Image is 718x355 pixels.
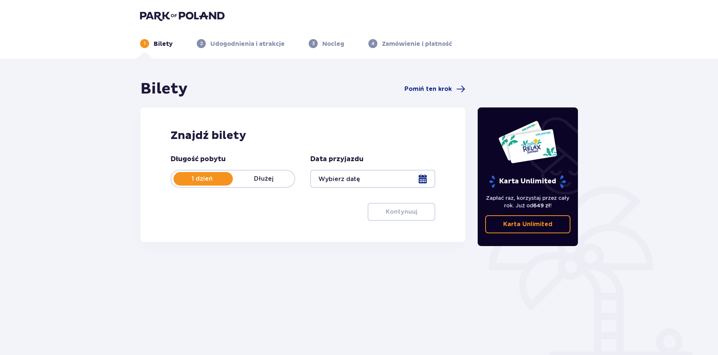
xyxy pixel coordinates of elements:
img: Park of Poland logo [140,11,225,21]
p: 1 dzień [171,175,233,183]
div: 4Zamówienie i płatność [368,39,452,48]
a: Karta Unlimited [485,215,571,233]
p: Udogodnienia i atrakcje [210,40,285,48]
a: Pomiń ten krok [404,85,465,94]
h1: Bilety [140,80,188,98]
span: Pomiń ten krok [404,85,452,93]
span: 649 zł [533,202,550,208]
img: Dwie karty całoroczne do Suntago z napisem 'UNLIMITED RELAX', na białym tle z tropikalnymi liśćmi... [498,120,558,164]
p: Zamówienie i płatność [382,40,452,48]
p: 1 [144,40,146,47]
p: Data przyjazdu [310,155,364,164]
p: Kontynuuj [386,208,417,216]
div: 1Bilety [140,39,173,48]
p: Karta Unlimited [489,175,567,188]
p: 2 [200,40,203,47]
p: Długość pobytu [170,155,226,164]
p: 3 [312,40,315,47]
p: Karta Unlimited [503,220,552,228]
p: Zapłać raz, korzystaj przez cały rok. Już od ! [485,194,571,209]
p: 4 [371,40,374,47]
h2: Znajdź bilety [170,128,435,143]
div: 2Udogodnienia i atrakcje [197,39,285,48]
div: 3Nocleg [309,39,344,48]
button: Kontynuuj [368,203,435,221]
p: Bilety [154,40,173,48]
p: Dłużej [233,175,294,183]
p: Nocleg [322,40,344,48]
